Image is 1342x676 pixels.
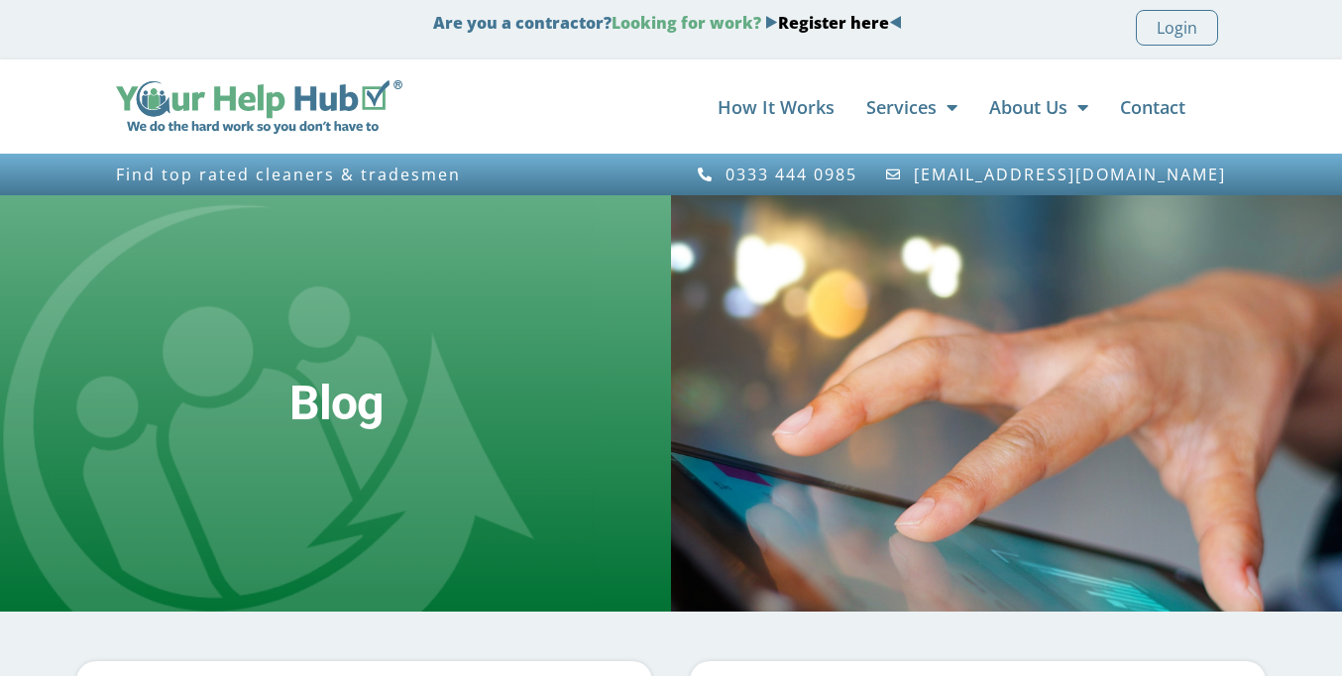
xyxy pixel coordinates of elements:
[433,12,902,34] strong: Are you a contractor?
[612,12,761,34] span: Looking for work?
[989,87,1088,127] a: About Us
[889,16,902,29] img: Blue Arrow - Left
[422,87,1185,127] nav: Menu
[289,375,383,432] h2: Blog
[885,166,1227,183] a: [EMAIL_ADDRESS][DOMAIN_NAME]
[1120,87,1185,127] a: Contact
[116,166,661,183] h3: Find top rated cleaners & tradesmen
[765,16,778,29] img: Blue Arrow - Right
[1136,10,1218,46] a: Login
[909,166,1226,183] span: [EMAIL_ADDRESS][DOMAIN_NAME]
[1157,15,1197,41] span: Login
[718,87,835,127] a: How It Works
[696,166,857,183] a: 0333 444 0985
[721,166,857,183] span: 0333 444 0985
[778,12,889,34] a: Register here
[116,80,402,134] img: Your Help Hub Wide Logo
[866,87,957,127] a: Services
